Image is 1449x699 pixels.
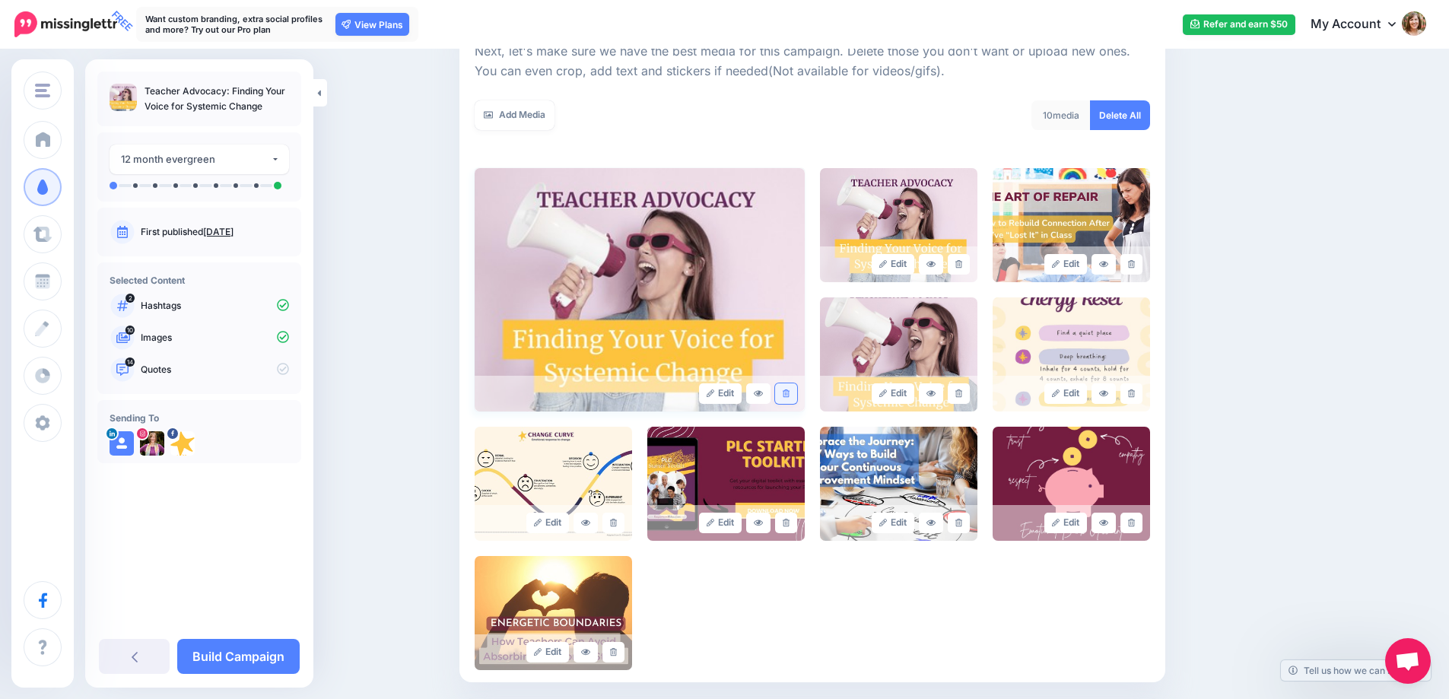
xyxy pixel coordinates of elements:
[170,431,195,456] img: 10435030_546367552161163_2528915469409542325_n-bsa21022.png
[1295,6,1426,43] a: My Account
[820,427,977,541] img: 13582bbdf5794ca6fb29509e8d7810bd_large.jpg
[1281,660,1431,681] a: Tell us how we can improve
[106,5,138,37] span: FREE
[141,225,289,239] p: First published
[141,331,289,345] p: Images
[126,357,135,367] span: 14
[126,326,135,335] span: 10
[121,151,271,168] div: 12 month evergreen
[872,513,915,533] a: Edit
[872,254,915,275] a: Edit
[1031,100,1091,130] div: media
[335,13,409,36] a: View Plans
[140,431,164,456] img: 365325475_1471442810361746_8596535853886494552_n-bsa142406.jpg
[14,8,117,41] a: FREE
[1044,513,1088,533] a: Edit
[526,513,570,533] a: Edit
[145,84,289,114] p: Teacher Advocacy: Finding Your Voice for Systemic Change
[993,168,1150,282] img: 1a79052e29f03fb140a863969f27a20d_large.jpg
[14,11,117,37] img: Missinglettr
[110,275,289,286] h4: Selected Content
[475,100,554,130] a: Add Media
[1090,100,1150,130] a: Delete All
[872,383,915,404] a: Edit
[35,84,50,97] img: menu.png
[110,431,134,456] img: user_default_image.png
[993,427,1150,541] img: c1a6511a077a5e0a7bf040032f0c55af_large.jpg
[145,14,328,35] p: Want custom branding, extra social profiles and more? Try out our Pro plan
[1183,14,1295,35] a: Refer and earn $50
[203,226,234,237] a: [DATE]
[526,642,570,662] a: Edit
[475,427,632,541] img: 9231f52f977eef71883ce4723f0a4259_large.jpg
[1044,254,1088,275] a: Edit
[141,363,289,377] p: Quotes
[475,556,632,670] img: 6fa342186f790f08e373a0bcb1864916_large.jpg
[993,297,1150,411] img: bf276b531c62209c1ee61269d15a7c27_large.jpg
[699,383,742,404] a: Edit
[699,513,742,533] a: Edit
[475,34,1150,670] div: Select Media
[110,84,137,111] img: 924c81115e7635ea0703d54024fedbe9_thumb.jpg
[110,145,289,174] button: 12 month evergreen
[126,294,135,303] span: 2
[475,168,805,411] img: 924c81115e7635ea0703d54024fedbe9_large.jpg
[475,42,1150,81] p: Next, let's make sure we have the best media for this campaign. Delete those you don't want or up...
[1385,638,1431,684] div: Open chat
[141,299,289,313] p: Hashtags
[110,412,289,424] h4: Sending To
[820,297,977,411] img: 5fe133d62b055c62293d395274bbb443_large.jpg
[1043,110,1053,121] span: 10
[820,168,977,282] img: 18eda1dd2e19953fef7b217759070ba2_large.jpg
[647,427,805,541] img: 9cccbb49f86e64da9477f204d7c0186d_large.jpg
[1044,383,1088,404] a: Edit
